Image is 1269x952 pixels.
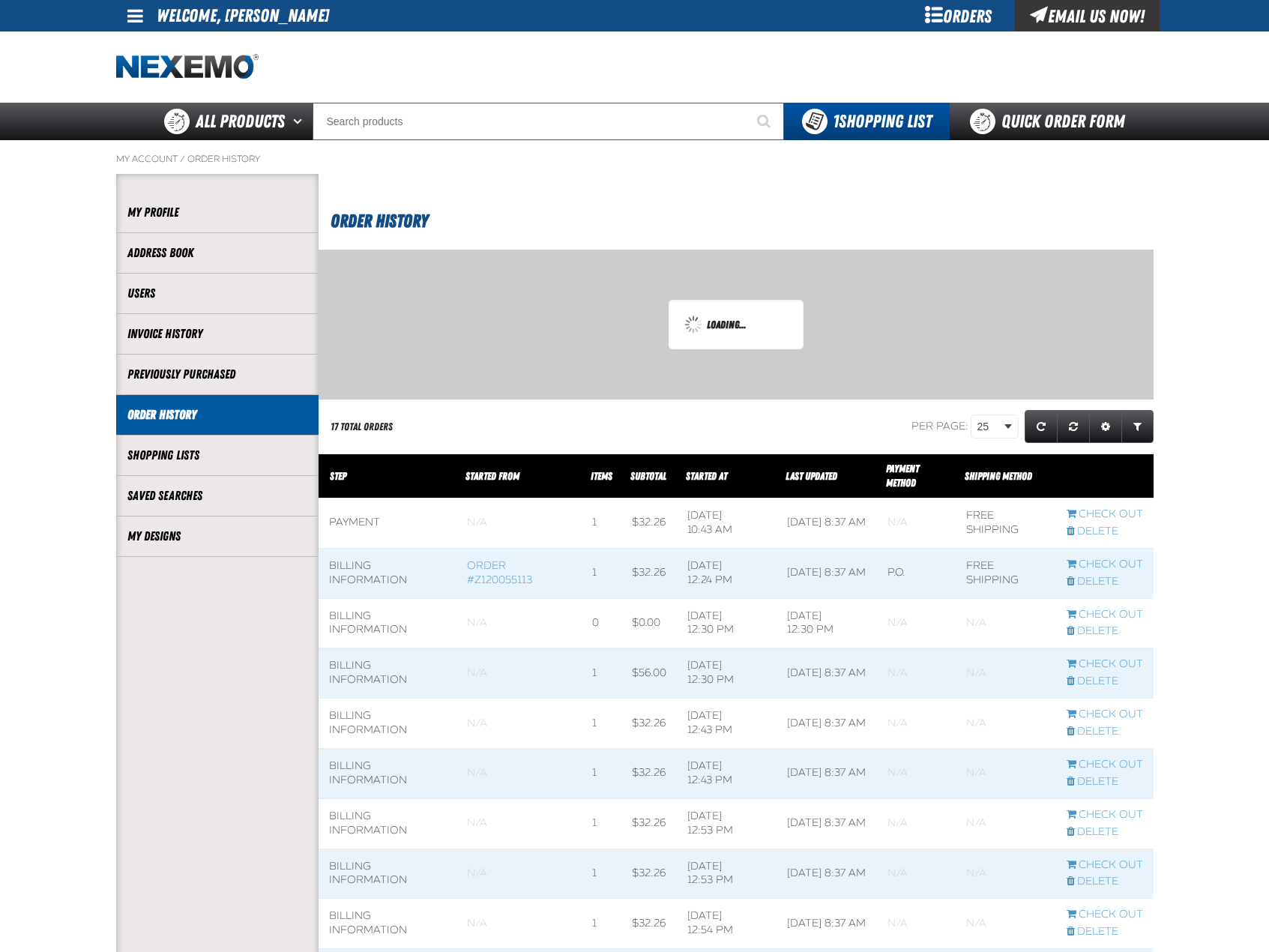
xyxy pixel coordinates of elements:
[621,899,677,949] td: $32.26
[621,598,677,648] td: $0.00
[329,609,446,638] div: Billing Information
[456,748,582,798] td: Blank
[677,648,777,699] td: [DATE] 12:30 PM
[677,699,777,749] td: [DATE] 12:43 PM
[116,153,1154,165] nav: Breadcrumbs
[1067,575,1143,589] a: Delete checkout started from Z120055113
[127,366,307,383] a: Previously Purchased
[677,498,777,549] td: [DATE] 10:43 AM
[329,709,446,738] div: Billing Information
[329,659,446,687] div: Billing Information
[1057,410,1090,443] a: Reset grid action
[1067,808,1143,822] a: Continue checkout started from
[977,419,1001,435] span: 25
[677,798,777,849] td: [DATE] 12:53 PM
[313,103,784,140] input: Search
[1067,657,1143,672] a: Continue checkout started from
[886,463,919,489] a: Payment Method
[127,325,307,343] a: Invoice History
[1067,925,1143,939] a: Delete checkout started from
[582,598,621,648] td: 0
[877,598,956,648] td: Blank
[877,498,956,549] td: Blank
[1067,825,1143,840] a: Delete checkout started from
[456,899,582,949] td: Blank
[1067,624,1143,639] a: Delete checkout started from
[777,648,876,699] td: [DATE] 8:37 AM
[456,849,582,899] td: Blank
[456,498,582,549] td: Blank
[1067,558,1143,572] a: Continue checkout started from Z120055113
[582,648,621,699] td: 1
[784,103,950,140] button: You have 1 Shopping List. Open to view details
[1067,507,1143,522] a: Continue checkout started from
[196,108,285,135] span: All Products
[1067,875,1143,889] a: Delete checkout started from
[582,899,621,949] td: 1
[127,244,307,262] a: Address Book
[329,559,446,588] div: Billing Information
[582,498,621,549] td: 1
[329,860,446,888] div: Billing Information
[582,748,621,798] td: 1
[1067,525,1143,539] a: Delete checkout started from
[127,204,307,221] a: My Profile
[1056,454,1154,498] th: Row actions
[591,470,612,482] span: Items
[329,810,446,838] div: Billing Information
[329,516,446,530] div: Payment
[956,699,1056,749] td: Blank
[677,598,777,648] td: [DATE] 12:30 PM
[621,798,677,849] td: $32.26
[956,748,1056,798] td: Blank
[329,909,446,938] div: Billing Information
[621,548,677,598] td: $32.26
[684,316,788,334] div: Loading...
[465,470,519,482] span: Started From
[950,103,1153,140] a: Quick Order Form
[1067,858,1143,873] a: Continue checkout started from
[187,153,260,165] a: Order History
[786,470,837,482] a: Last Updated
[331,211,428,232] span: Order History
[833,111,932,132] span: Shopping List
[467,559,532,586] a: Order #Z120055113
[1025,410,1058,443] a: Refresh grid action
[1067,608,1143,622] a: Continue checkout started from
[777,748,876,798] td: [DATE] 8:37 AM
[329,759,446,788] div: Billing Information
[127,528,307,545] a: My Designs
[956,598,1056,648] td: Blank
[686,470,727,482] a: Started At
[677,548,777,598] td: [DATE] 12:24 PM
[777,798,876,849] td: [DATE] 8:37 AM
[956,849,1056,899] td: Blank
[621,498,677,549] td: $32.26
[1067,775,1143,789] a: Delete checkout started from
[621,699,677,749] td: $32.26
[582,849,621,899] td: 1
[777,548,876,598] td: [DATE] 8:37 AM
[956,548,1056,598] td: Free Shipping
[877,548,956,598] td: P.O.
[1089,410,1122,443] a: Expand or Collapse Grid Settings
[456,699,582,749] td: Blank
[877,798,956,849] td: Blank
[965,470,1032,482] span: Shipping Method
[833,111,839,132] strong: 1
[127,285,307,302] a: Users
[677,899,777,949] td: [DATE] 12:54 PM
[1067,675,1143,689] a: Delete checkout started from
[621,849,677,899] td: $32.26
[621,748,677,798] td: $32.26
[677,748,777,798] td: [DATE] 12:43 PM
[127,447,307,464] a: Shopping Lists
[1121,410,1154,443] a: Expand or Collapse Grid Filters
[877,849,956,899] td: Blank
[116,54,259,80] a: Home
[116,54,259,80] img: Nexemo logo
[956,899,1056,949] td: Blank
[116,153,178,165] a: My Account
